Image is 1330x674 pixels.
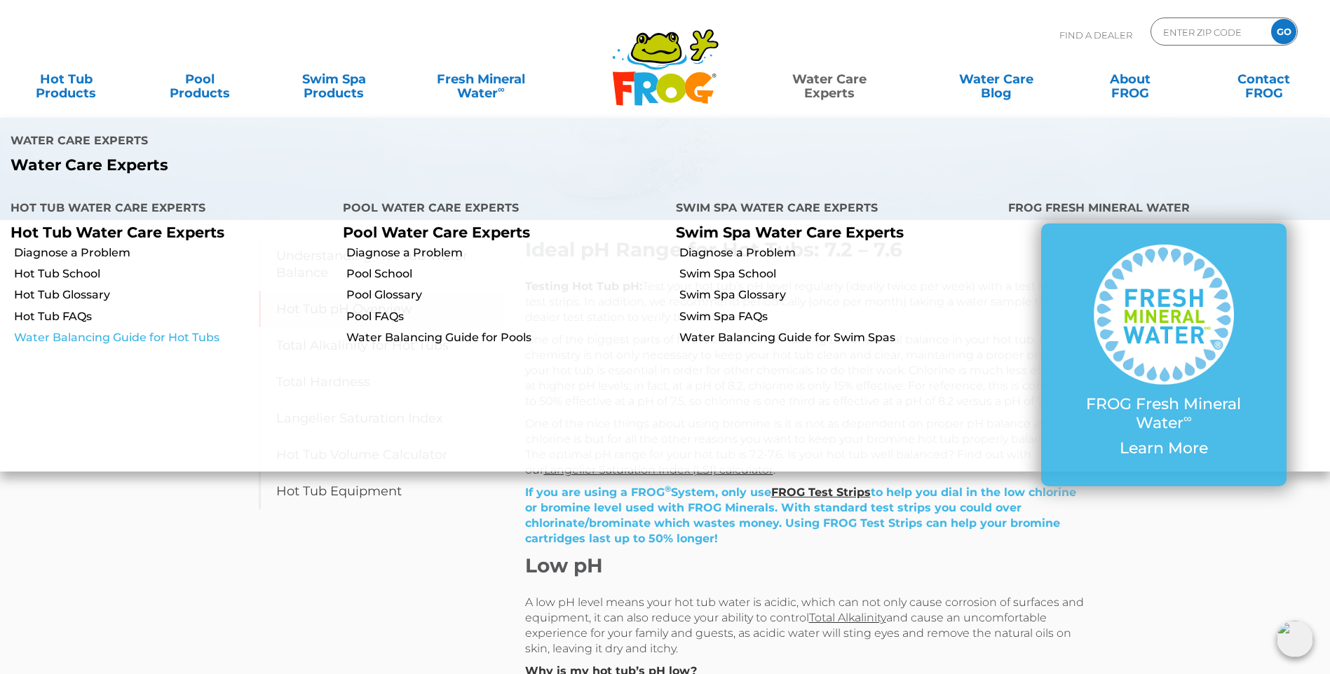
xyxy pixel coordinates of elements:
[1078,65,1182,93] a: AboutFROG
[14,309,332,324] a: Hot Tub FAQs
[1277,621,1313,657] img: openIcon
[1212,65,1316,93] a: ContactFROG
[11,223,224,241] a: Hot Tub Water Care Experts
[1162,22,1256,42] input: Zip Code Form
[525,486,1076,545] span: If you are using a FROG System, only use to help you dial in the low chlorine or bromine level us...
[1069,395,1258,432] p: FROG Fresh Mineral Water
[14,287,332,303] a: Hot Tub Glossary
[1271,19,1296,44] input: GO
[679,266,998,282] a: Swim Spa School
[343,195,654,223] h4: Pool Water Care Experts
[346,266,665,282] a: Pool School
[282,65,386,93] a: Swim SpaProducts
[346,245,665,261] a: Diagnose a Problem
[745,65,914,93] a: Water CareExperts
[665,483,671,494] span: ®
[1183,411,1192,425] sup: ∞
[679,309,998,324] a: Swim Spa FAQs
[498,83,505,95] sup: ∞
[809,611,886,624] a: Total Alkalinity
[771,486,871,499] a: FROG Test Strips
[679,330,998,345] a: Water Balancing Guide for Swim Spas
[14,65,118,93] a: Hot TubProducts
[416,65,546,93] a: Fresh MineralWater∞
[11,128,655,156] h4: Water Care Experts
[1069,439,1258,458] p: Learn More
[1069,245,1258,465] a: FROG Fresh Mineral Water∞ Learn More
[14,245,332,261] a: Diagnose a Problem
[346,287,665,303] a: Pool Glossary
[525,553,1086,577] h2: Low pH
[676,223,904,241] a: Swim Spa Water Care Experts
[679,287,998,303] a: Swim Spa Glossary
[14,330,332,345] a: Water Balancing Guide for Hot Tubs
[679,245,998,261] a: Diagnose a Problem
[14,266,332,282] a: Hot Tub School
[346,330,665,345] a: Water Balancing Guide for Pools
[11,195,322,223] h4: Hot Tub Water Care Experts
[676,195,987,223] h4: Swim Spa Water Care Experts
[259,473,504,509] a: Hot Tub Equipment
[1059,18,1132,53] p: Find A Dealer
[148,65,252,93] a: PoolProducts
[343,223,530,241] a: Pool Water Care Experts
[346,309,665,324] a: Pool FAQs
[525,595,1086,656] p: A low pH level means your hot tub water is acidic, which can not only cause corrosion of surfaces...
[1008,195,1319,223] h4: FROG Fresh Mineral Water
[944,65,1048,93] a: Water CareBlog
[11,156,655,174] p: Water Care Experts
